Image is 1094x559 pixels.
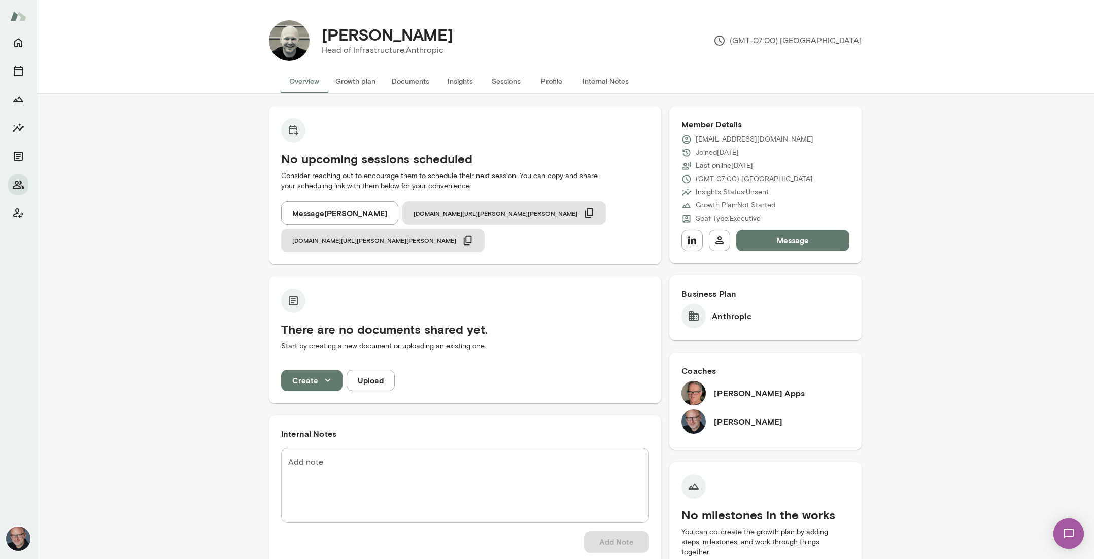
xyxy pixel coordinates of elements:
[696,200,775,211] p: Growth Plan: Not Started
[281,428,649,440] h6: Internal Notes
[483,69,529,93] button: Sessions
[696,161,753,171] p: Last online [DATE]
[292,236,456,244] span: [DOMAIN_NAME][URL][PERSON_NAME][PERSON_NAME]
[281,69,327,93] button: Overview
[8,118,28,138] button: Insights
[281,341,649,352] p: Start by creating a new document or uploading an existing one.
[414,209,577,217] span: [DOMAIN_NAME][URL][PERSON_NAME][PERSON_NAME]
[269,20,310,61] img: Ryan Bergauer
[714,387,805,399] h6: [PERSON_NAME] Apps
[696,148,739,158] p: Joined [DATE]
[681,381,706,405] img: Geoff Apps
[681,365,849,377] h6: Coaches
[696,187,769,197] p: Insights Status: Unsent
[696,174,813,184] p: (GMT-07:00) [GEOGRAPHIC_DATA]
[384,69,437,93] button: Documents
[574,69,637,93] button: Internal Notes
[529,69,574,93] button: Profile
[322,44,453,56] p: Head of Infrastructure, Anthropic
[696,134,813,145] p: [EMAIL_ADDRESS][DOMAIN_NAME]
[8,174,28,195] button: Members
[281,321,649,337] h5: There are no documents shared yet.
[8,89,28,110] button: Growth Plan
[322,25,453,44] h4: [PERSON_NAME]
[281,171,649,191] p: Consider reaching out to encourage them to schedule their next session. You can copy and share yo...
[681,409,706,434] img: Nick Gould
[10,7,26,26] img: Mento
[681,527,849,557] p: You can co-create the growth plan by adding steps, milestones, and work through things together.
[681,288,849,300] h6: Business Plan
[712,310,751,322] h6: Anthropic
[736,230,849,251] button: Message
[327,69,384,93] button: Growth plan
[681,507,849,523] h5: No milestones in the works
[713,34,862,47] p: (GMT-07:00) [GEOGRAPHIC_DATA]
[281,201,398,225] button: Message[PERSON_NAME]
[8,61,28,81] button: Sessions
[281,151,649,167] h5: No upcoming sessions scheduled
[281,370,343,391] button: Create
[6,527,30,551] img: Nick Gould
[281,229,485,252] button: [DOMAIN_NAME][URL][PERSON_NAME][PERSON_NAME]
[8,146,28,166] button: Documents
[8,203,28,223] button: Client app
[347,370,395,391] button: Upload
[8,32,28,53] button: Home
[681,118,849,130] h6: Member Details
[714,415,782,428] h6: [PERSON_NAME]
[696,214,761,224] p: Seat Type: Executive
[437,69,483,93] button: Insights
[402,201,606,225] button: [DOMAIN_NAME][URL][PERSON_NAME][PERSON_NAME]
